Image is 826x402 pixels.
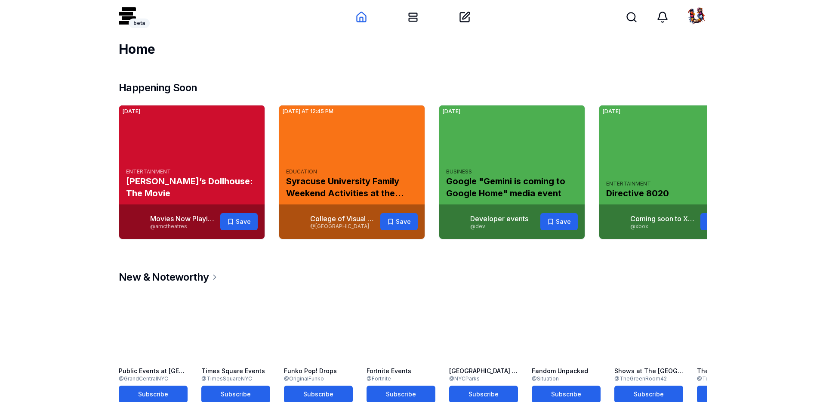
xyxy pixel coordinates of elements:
[126,211,147,232] img: Sked Image
[614,375,683,382] p: @ TheGreenRoom42
[283,108,333,115] p: [DATE] AT 12:45 PM
[286,168,418,175] p: Education
[310,223,369,229] a: @[GEOGRAPHIC_DATA]
[284,294,353,363] img: Funko Pop! Drops
[606,180,738,187] p: Entertainment
[150,223,187,229] a: @amctheatres
[540,213,578,230] button: Save
[201,375,270,382] a: @TimesSquareNYC
[446,175,578,199] h3: Google "Gemini is coming to Google Home" media event
[449,375,518,382] p: @ NYCParks
[367,375,435,382] p: @ Fortnite
[697,367,766,375] a: The Town Hall Upcoming Events
[446,211,467,232] img: Sked Image
[284,375,353,382] p: @ OriginalFunko
[614,294,683,363] img: Shows at The Green Room 42
[119,270,707,284] a: New & Noteworthy
[119,81,707,95] h2: Happening Soon
[630,214,700,223] a: Coming soon to Xbox
[697,294,766,363] img: The Town Hall Upcoming Events
[119,105,265,204] a: Gabby’s Dollhouse: The MovieEntertainment[PERSON_NAME]’s Dollhouse: The Movie
[119,367,188,375] a: Public Events at [GEOGRAPHIC_DATA]
[286,211,307,232] img: Sked Image
[532,294,601,363] img: Fandom Unpacked
[532,375,601,382] p: @ Situation
[687,7,707,28] img: undressedmusical
[449,294,518,363] img: Central Park Events
[281,107,423,187] img: Syracuse University Family Weekend Activities at the Setnor School of Music
[603,108,620,115] p: [DATE]
[284,367,353,375] a: Funko Pop! Drops
[150,214,242,223] a: Movies Now Playing at AMC
[123,108,140,115] p: [DATE]
[126,175,258,199] h3: [PERSON_NAME]’s Dollhouse: The Movie
[449,375,518,382] a: @NYCParks
[630,223,648,229] a: @xbox
[470,223,485,229] a: @dev
[697,375,766,382] a: @TownHallNYC
[201,367,270,375] a: Times Square Events
[606,211,627,232] img: Sked Image
[286,175,418,199] h3: Syracuse University Family Weekend Activities at the [GEOGRAPHIC_DATA]
[470,214,528,223] a: Developer events
[446,168,578,175] p: Business
[614,367,683,375] a: Shows at The [GEOGRAPHIC_DATA]
[121,107,263,187] img: Gabby’s Dollhouse: The Movie
[201,375,270,382] p: @ TimesSquareNYC
[126,168,258,175] p: Entertainment
[119,41,707,57] h2: Home
[284,375,353,382] a: @OriginalFunko
[439,105,585,204] a: Google "Gemini is coming to Google Home" media eventBusinessGoogle "Gemini is coming to Google Ho...
[367,294,435,363] img: Fortnite Events
[700,213,738,230] button: Save
[129,19,150,28] div: beta
[310,214,433,223] a: College of Visual and Performing Arts
[606,187,738,199] h3: Directive 8020
[119,270,209,284] h2: New & Noteworthy
[119,375,188,382] p: @ GrandCentralNYC
[697,375,766,382] p: @ TownHallNYC
[532,367,601,375] a: Fandom Unpacked
[201,294,270,363] img: Times Square Events
[614,375,683,382] a: @TheGreenRoom42
[119,294,188,363] img: Public Events at Grand Central
[601,107,743,187] img: Directive 8020
[119,7,136,25] img: logo
[441,107,583,187] img: Google "Gemini is coming to Google Home" media event
[532,375,601,382] a: @Situation
[119,375,188,382] a: @GrandCentralNYC
[599,105,745,204] a: Directive 8020EntertainmentDirective 8020
[380,213,418,230] button: Save
[220,213,258,230] button: Save
[367,367,435,375] a: Fortnite Events
[279,105,425,204] a: Syracuse University Family Weekend Activities at the Setnor School of MusicEducationSyracuse Univ...
[449,367,518,375] a: [GEOGRAPHIC_DATA] Events
[367,375,435,382] a: @Fortnite
[443,108,460,115] p: [DATE]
